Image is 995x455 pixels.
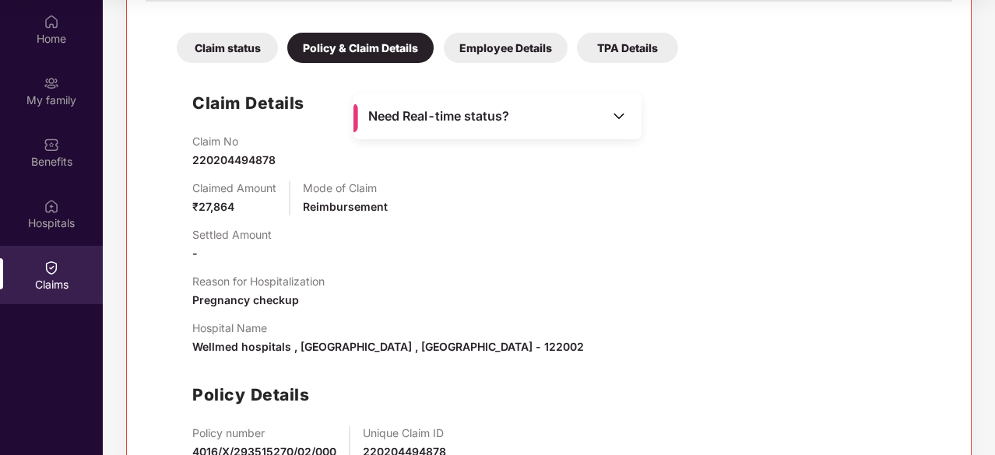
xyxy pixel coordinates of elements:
h1: Policy Details [192,382,309,408]
p: Reason for Hospitalization [192,275,325,288]
img: svg+xml;base64,PHN2ZyBpZD0iQmVuZWZpdHMiIHhtbG5zPSJodHRwOi8vd3d3LnczLm9yZy8yMDAwL3N2ZyIgd2lkdGg9Ij... [44,137,59,152]
span: - [192,247,198,260]
img: svg+xml;base64,PHN2ZyBpZD0iQ2xhaW0iIHhtbG5zPSJodHRwOi8vd3d3LnczLm9yZy8yMDAwL3N2ZyIgd2lkdGg9IjIwIi... [44,260,59,275]
span: Need Real-time status? [368,108,509,124]
div: Policy & Claim Details [287,33,434,63]
span: Pregnancy checkup [192,293,299,306]
span: Wellmed hospitals , [GEOGRAPHIC_DATA] , [GEOGRAPHIC_DATA] - 122002 [192,340,584,353]
p: Policy number [192,426,336,439]
p: Mode of Claim [303,181,388,194]
p: Settled Amount [192,228,272,241]
h1: Claim Details [192,90,304,116]
span: Reimbursement [303,200,388,213]
span: 220204494878 [192,153,276,166]
div: TPA Details [577,33,678,63]
span: ₹27,864 [192,200,234,213]
p: Hospital Name [192,321,584,334]
img: svg+xml;base64,PHN2ZyBpZD0iSG9tZSIgeG1sbnM9Imh0dHA6Ly93d3cudzMub3JnLzIwMDAvc3ZnIiB3aWR0aD0iMjAiIG... [44,14,59,30]
div: Employee Details [444,33,568,63]
p: Unique Claim ID [363,426,446,439]
p: Claim No [192,135,276,148]
img: Toggle Icon [611,108,627,124]
div: Claim status [177,33,278,63]
img: svg+xml;base64,PHN2ZyB3aWR0aD0iMjAiIGhlaWdodD0iMjAiIHZpZXdCb3g9IjAgMCAyMCAyMCIgZmlsbD0ibm9uZSIgeG... [44,75,59,91]
img: svg+xml;base64,PHN2ZyBpZD0iSG9zcGl0YWxzIiB4bWxucz0iaHR0cDovL3d3dy53My5vcmcvMjAwMC9zdmciIHdpZHRoPS... [44,198,59,214]
p: Claimed Amount [192,181,276,194]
